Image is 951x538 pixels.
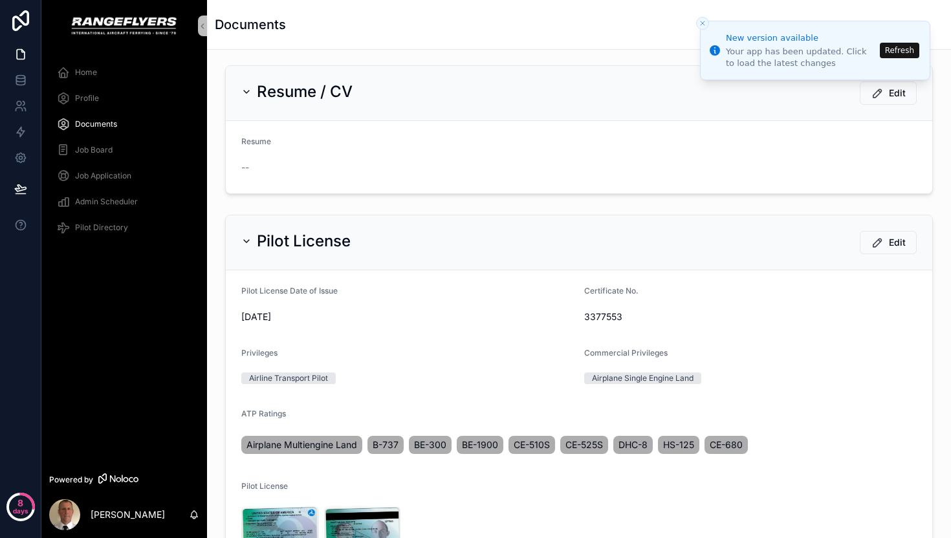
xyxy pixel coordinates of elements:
[373,438,399,451] span: B-737
[241,409,286,418] span: ATP Ratings
[13,502,28,520] p: days
[215,16,286,34] h1: Documents
[889,87,906,100] span: Edit
[75,171,131,181] span: Job Application
[514,438,550,451] span: CE-510S
[49,164,199,188] a: Job Application
[726,32,876,45] div: New version available
[584,310,917,323] span: 3377553
[71,16,177,36] img: App logo
[49,138,199,162] a: Job Board
[584,286,639,296] span: Certificate No.
[49,216,199,239] a: Pilot Directory
[249,372,328,384] div: Airline Transport Pilot
[49,475,93,485] span: Powered by
[49,190,199,213] a: Admin Scheduler
[17,497,23,510] p: 8
[241,348,278,358] span: Privileges
[75,93,99,103] span: Profile
[726,46,876,69] div: Your app has been updated. Click to load the latest changes
[75,145,113,155] span: Job Board
[860,81,917,105] button: Edit
[49,87,199,110] a: Profile
[241,286,338,296] span: Pilot License Date of Issue
[75,67,97,78] span: Home
[710,438,743,451] span: CE-680
[49,113,199,136] a: Documents
[241,136,271,146] span: Resume
[75,119,117,129] span: Documents
[41,52,207,256] div: scrollable content
[565,438,603,451] span: CE-525S
[246,438,357,451] span: Airplane Multiengine Land
[696,17,709,30] button: Close toast
[241,161,249,174] span: --
[592,372,694,384] div: Airplane Single Engine Land
[618,438,648,451] span: DHC-8
[75,197,138,207] span: Admin Scheduler
[860,231,917,254] button: Edit
[257,231,351,252] h2: Pilot License
[462,438,498,451] span: BE-1900
[880,43,919,58] button: Refresh
[241,310,574,323] span: [DATE]
[241,481,288,491] span: Pilot License
[257,81,353,102] h2: Resume / CV
[91,508,165,521] p: [PERSON_NAME]
[889,236,906,249] span: Edit
[49,61,199,84] a: Home
[584,348,668,358] span: Commercial Privileges
[663,438,694,451] span: HS-125
[75,222,128,233] span: Pilot Directory
[41,468,207,491] a: Powered by
[414,438,446,451] span: BE-300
